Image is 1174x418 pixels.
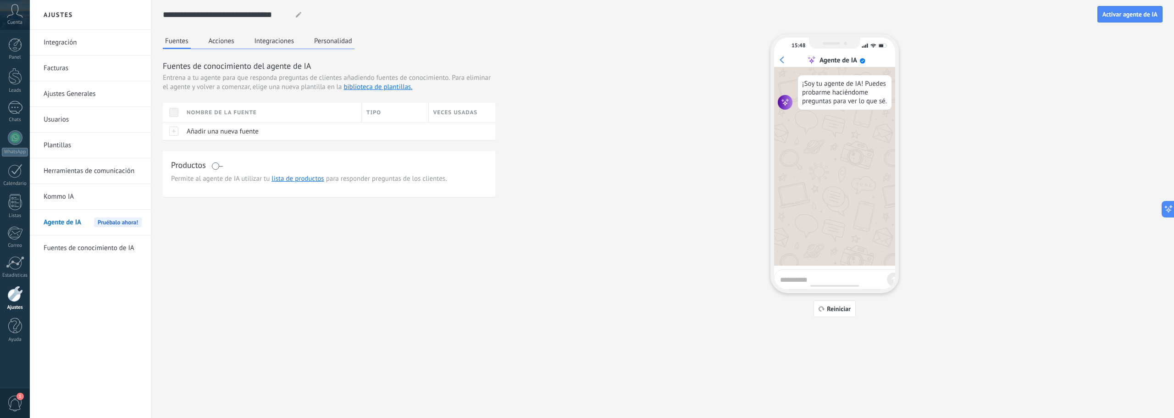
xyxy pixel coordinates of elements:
a: lista de productos [271,174,324,183]
span: Agente de IA [44,210,81,235]
li: Fuentes de conocimiento de IA [30,235,151,261]
li: Kommo IA [30,184,151,210]
h3: Fuentes de conocimiento del agente de IA [163,60,495,72]
a: Ajustes Generales [44,81,142,107]
li: Usuarios [30,107,151,133]
li: Ajustes Generales [30,81,151,107]
span: Permite al agente de IA utilizar tu para responder preguntas de los clientes. [171,174,487,184]
a: Plantillas [44,133,142,158]
div: Correo [2,243,28,249]
a: Fuentes de conocimiento de IA [44,235,142,261]
button: Reiniciar [814,301,856,317]
a: Integración [44,30,142,56]
div: ¡Soy tu agente de IA! Puedes probarme haciéndome preguntas para ver lo que sé. [798,75,892,110]
div: Panel [2,55,28,61]
div: Listas [2,213,28,219]
span: Cuenta [7,20,22,26]
div: Veces usadas [429,103,496,122]
div: Leads [2,88,28,94]
h3: Productos [171,159,206,171]
div: Ajustes [2,305,28,311]
span: 1 [17,393,24,400]
a: Facturas [44,56,142,81]
button: Activar agente de IA [1097,6,1163,22]
span: Activar agente de IA [1102,11,1157,17]
li: Facturas [30,56,151,81]
span: Añadir una nueva fuente [187,127,259,136]
div: Nombre de la fuente [182,103,361,122]
div: WhatsApp [2,148,28,156]
div: Calendario [2,181,28,187]
span: Pruébalo ahora! [94,217,142,227]
a: Agente de IAPruébalo ahora! [44,210,142,235]
button: Personalidad [312,34,354,48]
div: 15:48 [792,42,805,49]
div: Ayuda [2,337,28,343]
span: Reiniciar [827,306,851,312]
button: Fuentes [163,34,191,49]
a: biblioteca de plantillas. [343,83,412,91]
li: Integración [30,30,151,56]
button: Acciones [206,34,237,48]
button: Integraciones [252,34,297,48]
li: Agente de IA [30,210,151,235]
div: Agente de IA [820,56,857,65]
li: Herramientas de comunicación [30,158,151,184]
a: Kommo IA [44,184,142,210]
span: Entrena a tu agente para que responda preguntas de clientes añadiendo fuentes de conocimiento. [163,73,450,83]
div: Tipo [362,103,428,122]
a: Herramientas de comunicación [44,158,142,184]
div: Chats [2,117,28,123]
li: Plantillas [30,133,151,158]
a: Usuarios [44,107,142,133]
span: Para eliminar el agente y volver a comenzar, elige una nueva plantilla en la [163,73,491,91]
div: Estadísticas [2,273,28,279]
img: agent icon [778,95,792,110]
